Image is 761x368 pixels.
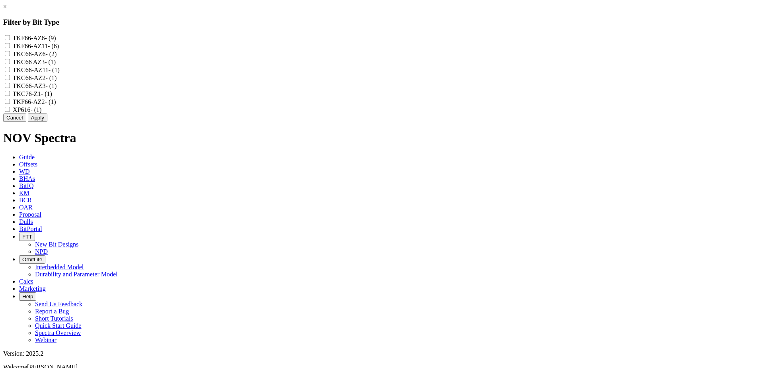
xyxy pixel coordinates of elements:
[45,74,57,81] span: - (1)
[19,190,29,196] span: KM
[13,82,57,89] label: TKC66-AZ3
[19,161,37,168] span: Offsets
[19,182,33,189] span: BitIQ
[13,59,56,65] label: TKC66 AZ3
[13,74,57,81] label: TKC66-AZ2
[35,337,57,343] a: Webinar
[13,51,57,57] label: TKC66-AZ6
[19,197,32,204] span: BCR
[19,278,33,285] span: Calcs
[13,35,56,41] label: TKF66-AZ6
[13,43,59,49] label: TKF66-AZ11
[19,175,35,182] span: BHAs
[45,51,57,57] span: - (2)
[35,308,69,315] a: Report a Bug
[35,329,81,336] a: Spectra Overview
[13,106,41,113] label: XP616
[19,285,46,292] span: Marketing
[35,315,73,322] a: Short Tutorials
[3,350,758,357] div: Version: 2025.2
[30,106,41,113] span: - (1)
[3,131,758,145] h1: NOV Spectra
[22,294,33,299] span: Help
[19,154,35,161] span: Guide
[19,204,33,211] span: OAR
[35,264,84,270] a: Interbedded Model
[45,59,56,65] span: - (1)
[45,35,56,41] span: - (9)
[13,67,60,73] label: TKC66-AZ11
[35,241,78,248] a: New Bit Designs
[35,322,81,329] a: Quick Start Guide
[41,90,52,97] span: - (1)
[45,82,57,89] span: - (1)
[13,98,56,105] label: TKF66-AZ2
[19,225,42,232] span: BitPortal
[22,256,42,262] span: OrbitLite
[19,168,30,175] span: WD
[3,114,26,122] button: Cancel
[19,211,41,218] span: Proposal
[19,218,33,225] span: Dulls
[35,301,82,307] a: Send Us Feedback
[35,248,48,255] a: NPD
[49,67,60,73] span: - (1)
[22,234,32,240] span: FTT
[3,18,758,27] h3: Filter by Bit Type
[45,98,56,105] span: - (1)
[13,90,52,97] label: TKC76-Z1
[28,114,47,122] button: Apply
[35,271,118,278] a: Durability and Parameter Model
[48,43,59,49] span: - (6)
[3,3,7,10] a: ×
